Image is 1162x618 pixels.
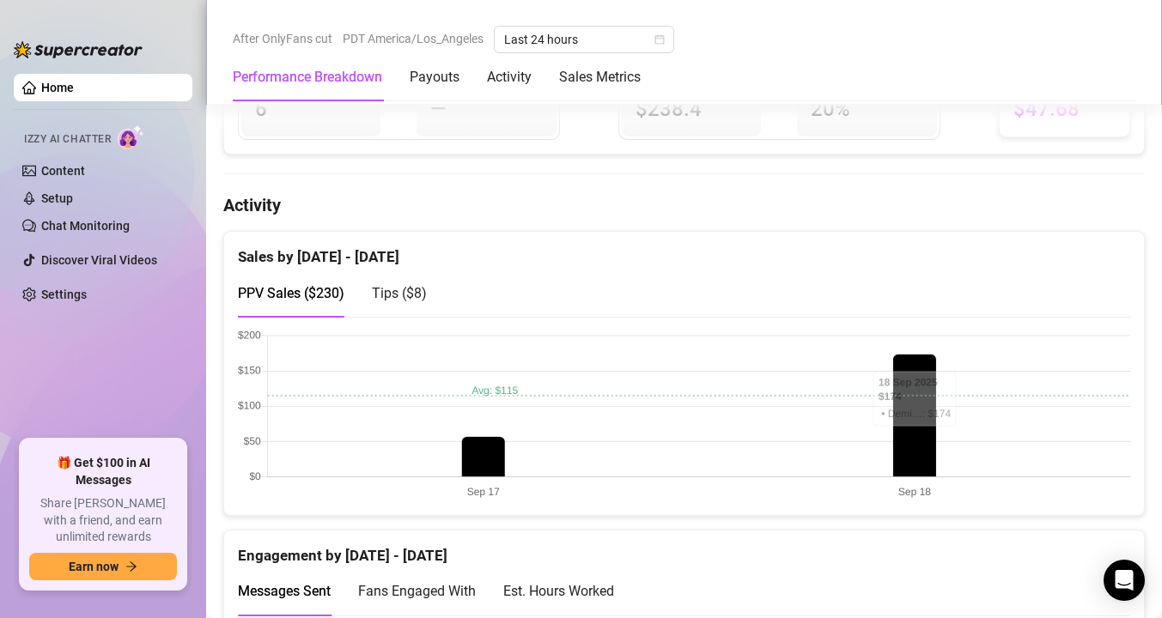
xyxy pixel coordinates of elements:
span: $47.68 [1013,95,1116,123]
img: logo-BBDzfeDw.svg [14,41,143,58]
div: Payouts [410,67,459,88]
div: Performance Breakdown [233,67,382,88]
a: Settings [41,288,87,301]
span: Share [PERSON_NAME] with a friend, and earn unlimited rewards [29,495,177,546]
div: Sales Metrics [559,67,641,88]
div: Est. Hours Worked [503,580,614,602]
a: Chat Monitoring [41,219,130,233]
img: AI Chatter [118,124,144,149]
a: Content [41,164,85,178]
div: Engagement by [DATE] - [DATE] [238,530,1130,567]
span: Izzy AI Chatter [24,131,111,148]
span: 20 % [811,95,922,123]
div: Activity [487,67,532,88]
span: After OnlyFans cut [233,26,332,51]
a: Discover Viral Videos [41,253,157,267]
span: PDT America/Los_Angeles [343,26,484,51]
span: Tips ( $8 ) [372,285,427,301]
span: Earn now [69,560,119,573]
span: $238.4 [636,95,747,123]
span: 6 [255,95,367,123]
h4: Activity [223,193,1145,217]
span: — [430,95,447,123]
div: Open Intercom Messenger [1104,560,1145,601]
a: Setup [41,191,73,205]
div: Sales by [DATE] - [DATE] [238,232,1130,269]
span: arrow-right [125,560,137,573]
a: Home [41,81,74,94]
button: Earn nowarrow-right [29,553,177,580]
span: calendar [654,34,665,45]
span: 🎁 Get $100 in AI Messages [29,455,177,488]
span: Fans Engaged With [358,583,476,599]
span: Last 24 hours [504,27,664,52]
span: PPV Sales ( $230 ) [238,285,344,301]
span: Messages Sent [238,583,331,599]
